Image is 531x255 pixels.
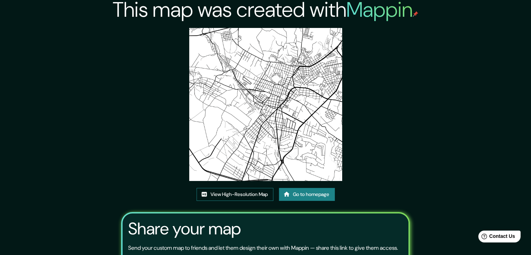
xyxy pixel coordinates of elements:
p: Send your custom map to friends and let them design their own with Mappin — share this link to gi... [128,244,398,252]
iframe: Help widget launcher [469,228,523,247]
img: created-map [189,28,342,181]
a: Go to homepage [279,188,335,201]
h3: Share your map [128,219,241,239]
a: View High-Resolution Map [197,188,273,201]
img: mappin-pin [413,11,418,17]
